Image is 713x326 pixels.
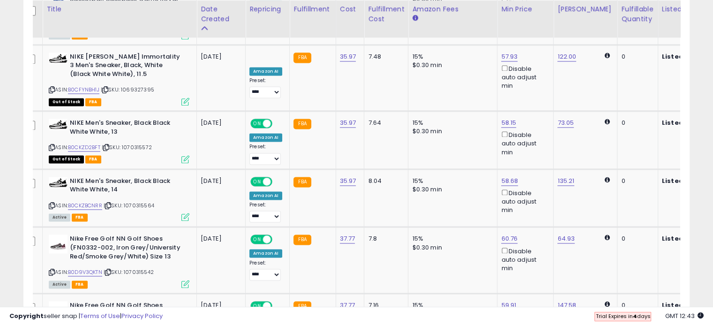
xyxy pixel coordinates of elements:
[70,119,184,138] b: NIKE Men's Sneaker, Black Black White White, 13
[621,235,650,243] div: 0
[49,53,68,64] img: 41CXHAuKgVL._SL40_.jpg
[201,53,238,61] div: [DATE]
[49,235,68,253] img: 31BEl+TYIcL._SL40_.jpg
[49,281,70,288] span: All listings currently available for purchase on Amazon
[621,177,650,185] div: 0
[595,312,650,320] span: Trial Expires in days
[102,144,152,151] span: | SKU: 1070315572
[251,235,263,243] span: ON
[249,4,285,14] div: Repricing
[49,213,70,221] span: All listings currently available for purchase on Amazon
[557,52,576,61] a: 122.00
[412,4,493,14] div: Amazon Fees
[249,77,282,99] div: Preset:
[412,235,490,243] div: 15%
[251,120,263,128] span: ON
[72,281,88,288] span: FBA
[271,120,286,128] span: OFF
[293,235,311,245] small: FBA
[621,53,650,61] div: 0
[293,53,311,63] small: FBA
[271,177,286,185] span: OFF
[80,311,120,320] a: Terms of Use
[340,176,356,186] a: 35.97
[368,119,401,127] div: 7.64
[412,119,490,127] div: 15%
[621,119,650,127] div: 0
[412,243,490,252] div: $0.30 min
[249,133,282,142] div: Amazon AI
[368,4,404,24] div: Fulfillment Cost
[501,63,546,91] div: Disable auto adjust min
[49,119,189,162] div: ASIN:
[70,235,184,263] b: Nike Free Golf NN Golf Shoes (FN0332-002, Iron Grey/University Red/Smoke Grey/White) Size 13
[104,202,154,209] span: | SKU: 1070315564
[368,53,401,61] div: 7.48
[49,155,84,163] span: All listings that are currently out of stock and unavailable for purchase on Amazon
[340,4,360,14] div: Cost
[501,176,518,186] a: 58.68
[412,61,490,69] div: $0.30 min
[412,53,490,61] div: 15%
[293,119,311,129] small: FBA
[662,52,705,61] b: Listed Price:
[249,144,282,165] div: Preset:
[49,177,68,188] img: 41CXHAuKgVL._SL40_.jpg
[68,268,102,276] a: B0D9V3QKTN
[293,4,331,14] div: Fulfillment
[501,118,516,128] a: 58.15
[70,53,184,81] b: NIKE [PERSON_NAME] Immortality 3 Men's Sneaker, Black, White (Black White White), 11.5
[101,86,154,93] span: | SKU: 1069327395
[72,213,88,221] span: FBA
[501,129,546,157] div: Disable auto adjust min
[249,67,282,76] div: Amazon AI
[501,246,546,273] div: Disable auto adjust min
[501,52,518,61] a: 57.93
[249,191,282,200] div: Amazon AI
[293,177,311,187] small: FBA
[201,235,238,243] div: [DATE]
[662,234,705,243] b: Listed Price:
[662,118,705,127] b: Listed Price:
[251,177,263,185] span: ON
[201,119,238,127] div: [DATE]
[104,268,154,276] span: | SKU: 1070315542
[368,177,401,185] div: 8.04
[49,53,189,105] div: ASIN:
[557,118,574,128] a: 73.05
[85,98,101,106] span: FBA
[249,249,282,258] div: Amazon AI
[46,4,193,14] div: Title
[501,4,549,14] div: Min Price
[557,176,574,186] a: 135.21
[68,86,99,94] a: B0CFYNBH1J
[340,234,355,243] a: 37.77
[49,235,189,287] div: ASIN:
[412,127,490,136] div: $0.30 min
[121,311,163,320] a: Privacy Policy
[557,4,613,14] div: [PERSON_NAME]
[249,260,282,281] div: Preset:
[201,4,241,24] div: Date Created
[340,52,356,61] a: 35.97
[249,202,282,223] div: Preset:
[412,185,490,194] div: $0.30 min
[340,118,356,128] a: 35.97
[621,4,653,24] div: Fulfillable Quantity
[557,234,575,243] a: 64.93
[501,188,546,215] div: Disable auto adjust min
[665,311,704,320] span: 2025-10-6 12:43 GMT
[9,311,44,320] strong: Copyright
[271,235,286,243] span: OFF
[662,176,705,185] b: Listed Price:
[49,98,84,106] span: All listings that are currently out of stock and unavailable for purchase on Amazon
[632,312,637,320] b: 4
[68,202,102,210] a: B0CKZBCNRR
[68,144,100,152] a: B0CKZD2BFT
[501,234,518,243] a: 60.76
[49,119,68,130] img: 41CXHAuKgVL._SL40_.jpg
[412,177,490,185] div: 15%
[412,14,418,23] small: Amazon Fees.
[70,177,184,197] b: NIKE Men's Sneaker, Black Black White White, 14
[201,177,238,185] div: [DATE]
